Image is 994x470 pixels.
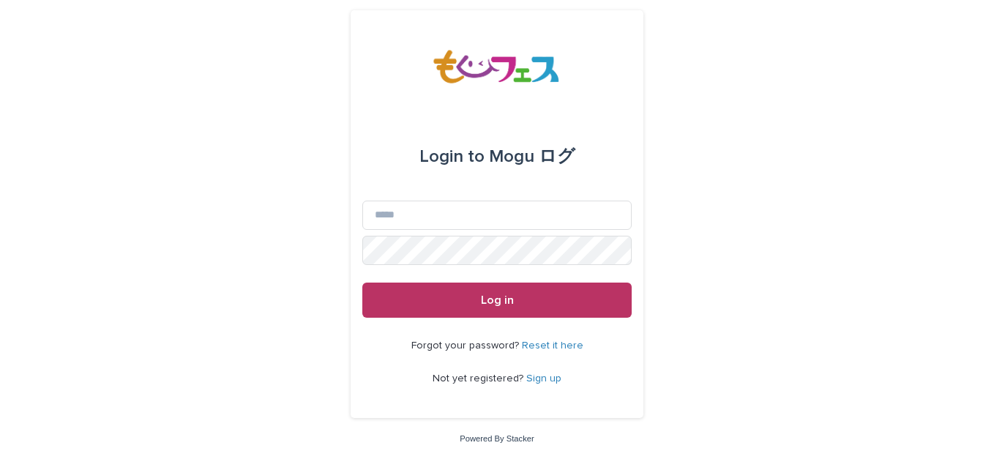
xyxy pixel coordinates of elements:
span: Not yet registered? [433,373,526,384]
a: Reset it here [522,340,583,351]
a: Powered By Stacker [460,434,534,443]
span: Forgot your password? [411,340,522,351]
img: Z8gcrWHQVC4NX3Wf4olx [428,45,566,89]
span: Login to [419,148,485,165]
span: Log in [481,294,514,306]
a: Sign up [526,373,561,384]
div: Mogu ログ [419,136,575,177]
button: Log in [362,283,632,318]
